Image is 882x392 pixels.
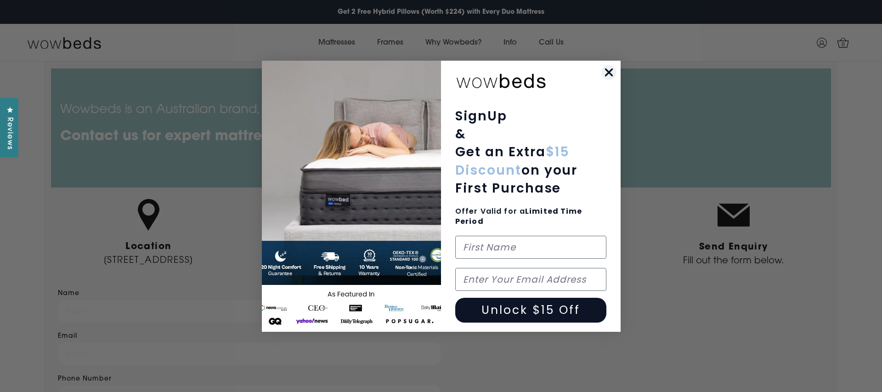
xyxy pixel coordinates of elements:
span: & [455,125,466,143]
img: 654b37c0-041b-4dc1-9035-2cedd1fa2a67.jpeg [262,61,441,332]
span: Offer Valid for a [455,206,582,227]
button: Close dialog [601,64,617,80]
button: Unlock $15 Off [455,298,606,323]
span: $15 Discount [455,143,570,179]
span: Reviews [3,117,15,150]
span: Get an Extra on your First Purchase [455,143,577,197]
input: Enter Your Email Address [455,268,606,291]
img: wowbeds-logo-2 [455,67,547,93]
span: SignUp [455,107,507,125]
span: Limited Time Period [455,206,582,227]
input: First Name [455,236,606,259]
